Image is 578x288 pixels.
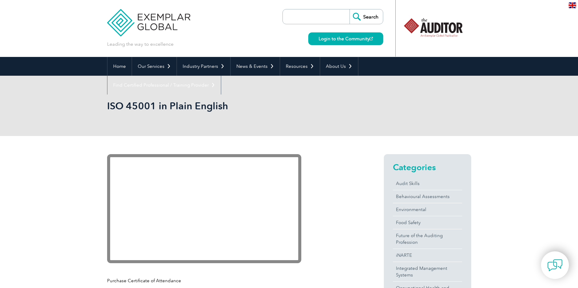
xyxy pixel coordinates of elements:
[177,57,230,76] a: Industry Partners
[393,162,462,172] h2: Categories
[280,57,320,76] a: Resources
[547,258,563,273] img: contact-chat.png
[569,2,576,8] img: en
[350,9,383,24] input: Search
[393,249,462,262] a: iNARTE
[393,262,462,281] a: Integrated Management Systems
[370,37,373,40] img: open_square.png
[393,177,462,190] a: Audit Skills
[393,190,462,203] a: Behavioural Assessments
[132,57,177,76] a: Our Services
[320,57,358,76] a: About Us
[107,76,221,94] a: Find Certified Professional / Training Provider
[393,216,462,229] a: Food Safety
[308,32,383,45] a: Login to the Community
[107,41,174,48] p: Leading the way to excellence
[107,100,340,112] h1: ISO 45001 in Plain English
[393,203,462,216] a: Environmental
[107,57,132,76] a: Home
[231,57,280,76] a: News & Events
[107,154,301,263] iframe: YouTube video player
[107,277,362,284] p: Purchase Certificate of Attendance
[393,229,462,249] a: Future of the Auditing Profession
